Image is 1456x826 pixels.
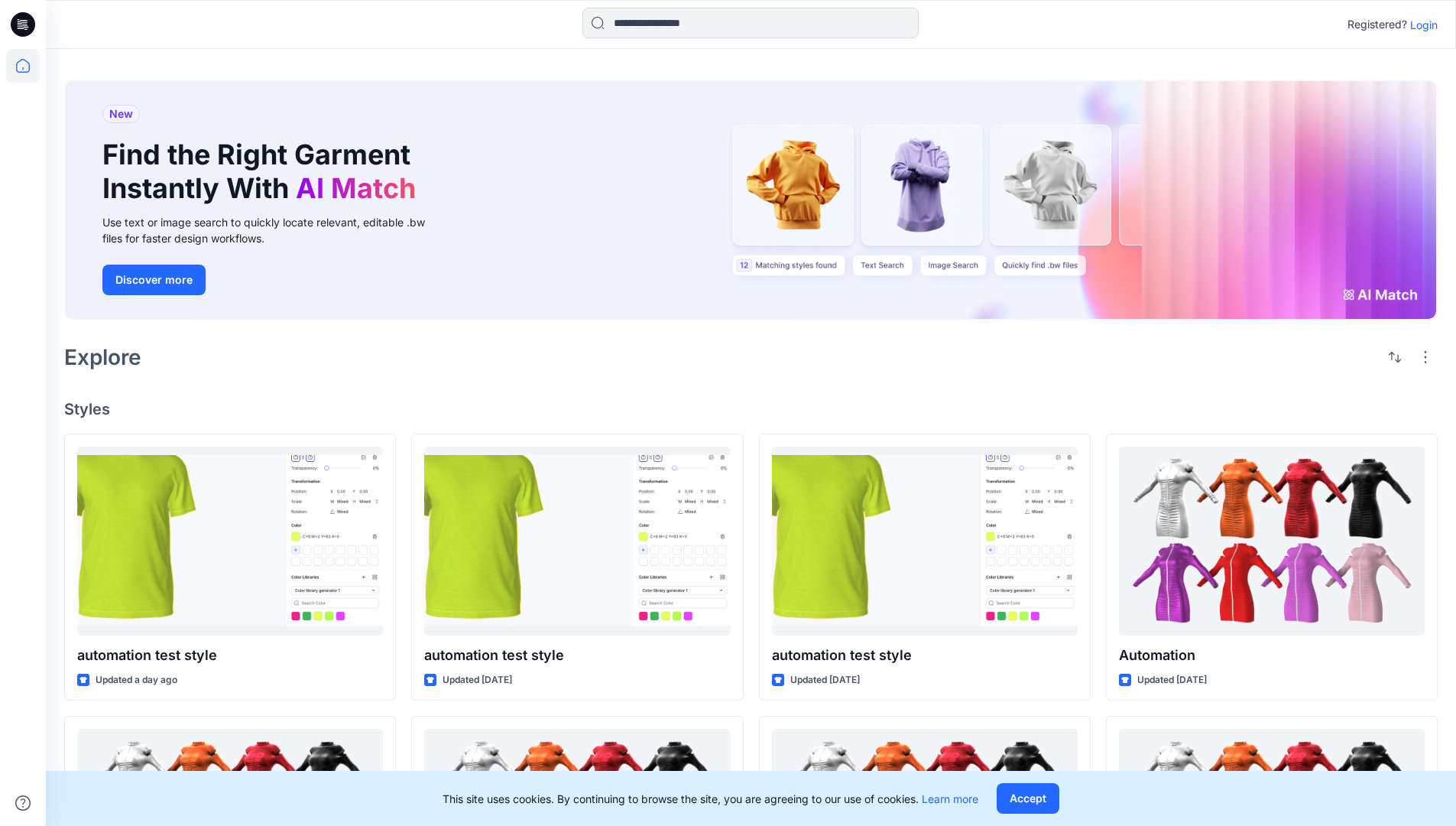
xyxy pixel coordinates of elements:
[997,783,1059,814] button: Accept
[96,672,177,688] p: Updated a day ago
[772,645,1078,666] p: automation test style
[424,645,730,666] p: automation test style
[1119,447,1425,636] a: Automation
[443,791,978,807] p: This site uses cookies. By continuing to browse the site, you are agreeing to our use of cookies.
[102,214,446,246] div: Use text or image search to quickly locate relevant, editable .bw files for faster design workflows.
[102,138,423,204] h1: Find the Right Garment Instantly With
[790,672,860,688] p: Updated [DATE]
[296,171,416,205] span: AI Match
[443,672,512,688] p: Updated [DATE]
[64,345,141,369] h2: Explore
[77,645,383,666] p: automation test style
[1410,17,1438,33] p: Login
[77,447,383,636] a: automation test style
[424,447,730,636] a: automation test style
[1137,672,1207,688] p: Updated [DATE]
[64,400,1438,418] h4: Styles
[772,447,1078,636] a: automation test style
[1347,15,1407,34] p: Registered?
[1119,645,1425,666] p: Automation
[922,792,978,805] a: Learn more
[109,105,133,123] span: New
[102,265,206,295] button: Discover more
